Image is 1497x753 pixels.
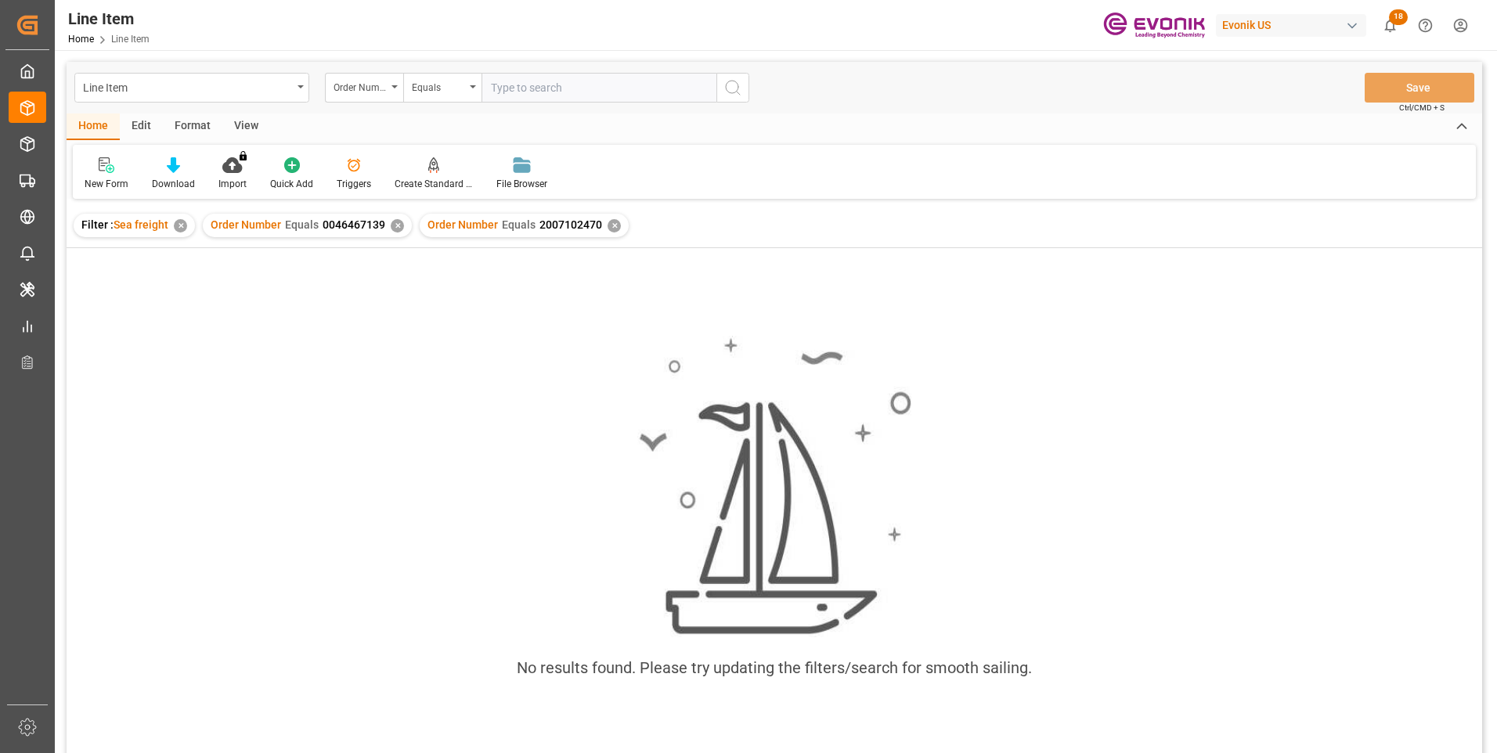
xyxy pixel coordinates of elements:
span: 18 [1389,9,1408,25]
div: Equals [412,77,465,95]
div: ✕ [391,219,404,232]
div: Quick Add [270,177,313,191]
img: smooth_sailing.jpeg [637,336,911,637]
a: Home [68,34,94,45]
button: Save [1365,73,1474,103]
div: Order Number [334,77,387,95]
div: Line Item [68,7,150,31]
div: ✕ [174,219,187,232]
button: Help Center [1408,8,1443,43]
div: Download [152,177,195,191]
div: View [222,113,270,140]
button: open menu [403,73,482,103]
input: Type to search [482,73,716,103]
img: Evonik-brand-mark-Deep-Purple-RGB.jpeg_1700498283.jpeg [1103,12,1205,39]
div: Evonik US [1216,14,1366,37]
div: Triggers [337,177,371,191]
div: Home [67,113,120,140]
button: show 18 new notifications [1373,8,1408,43]
button: open menu [325,73,403,103]
button: search button [716,73,749,103]
span: Sea freight [114,218,168,231]
span: Order Number [211,218,281,231]
span: Filter : [81,218,114,231]
div: No results found. Please try updating the filters/search for smooth sailing. [517,656,1032,679]
button: open menu [74,73,309,103]
button: Evonik US [1216,10,1373,40]
div: ✕ [608,219,621,232]
span: Equals [285,218,319,231]
div: Format [163,113,222,140]
div: Line Item [83,77,292,96]
span: Ctrl/CMD + S [1399,102,1445,113]
div: File Browser [496,177,547,191]
span: Equals [502,218,536,231]
span: Order Number [427,218,498,231]
div: New Form [85,177,128,191]
div: Edit [120,113,163,140]
div: Create Standard Shipment [395,177,473,191]
span: 0046467139 [323,218,385,231]
span: 2007102470 [539,218,602,231]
